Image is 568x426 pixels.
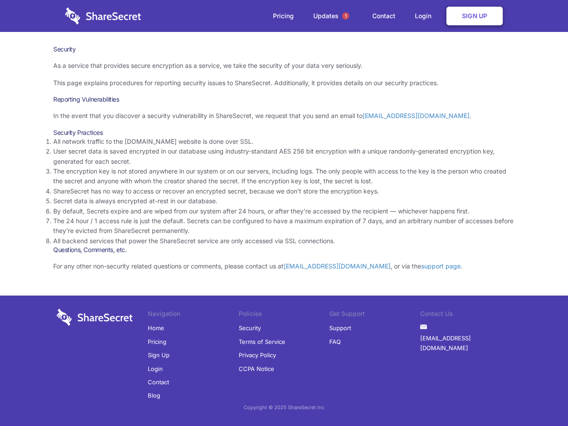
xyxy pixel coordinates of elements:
[148,309,239,321] li: Navigation
[53,61,515,71] p: As a service that provides secure encryption as a service, we take the security of your data very...
[329,335,341,348] a: FAQ
[53,137,515,146] li: All network traffic to the [DOMAIN_NAME] website is done over SSL.
[53,146,515,166] li: User secret data is saved encrypted in our database using industry-standard AES 256 bit encryptio...
[406,2,445,30] a: Login
[420,331,511,355] a: [EMAIL_ADDRESS][DOMAIN_NAME]
[239,362,274,375] a: CCPA Notice
[446,7,503,25] a: Sign Up
[363,2,404,30] a: Contact
[53,129,515,137] h3: Security Practices
[239,309,330,321] li: Policies
[53,236,515,246] li: All backend services that power the ShareSecret service are only accessed via SSL connections.
[329,321,351,335] a: Support
[53,216,515,236] li: The 24 hour / 1 access rule is just the default. Secrets can be configured to have a maximum expi...
[53,78,515,88] p: This page explains procedures for reporting security issues to ShareSecret. Additionally, it prov...
[148,389,160,402] a: Blog
[53,196,515,206] li: Secret data is always encrypted at-rest in our database.
[53,261,515,271] p: For any other non-security related questions or comments, please contact us at , or via the .
[342,12,349,20] span: 1
[329,309,420,321] li: Get Support
[53,186,515,196] li: ShareSecret has no way to access or recover an encrypted secret, because we don’t store the encry...
[53,166,515,186] li: The encryption key is not stored anywhere in our system or on our servers, including logs. The on...
[53,95,515,103] h3: Reporting Vulnerabilities
[239,348,276,362] a: Privacy Policy
[53,246,515,254] h3: Questions, Comments, etc.
[148,375,169,389] a: Contact
[420,309,511,321] li: Contact Us
[239,335,285,348] a: Terms of Service
[53,206,515,216] li: By default, Secrets expire and are wiped from our system after 24 hours, or after they’re accesse...
[363,112,469,119] a: [EMAIL_ADDRESS][DOMAIN_NAME]
[65,8,141,24] img: logo-wordmark-white-trans-d4663122ce5f474addd5e946df7df03e33cb6a1c49d2221995e7729f52c070b2.svg
[148,321,164,335] a: Home
[57,309,133,326] img: logo-wordmark-white-trans-d4663122ce5f474addd5e946df7df03e33cb6a1c49d2221995e7729f52c070b2.svg
[264,2,303,30] a: Pricing
[421,262,461,270] a: support page
[53,45,515,53] h1: Security
[284,262,390,270] a: [EMAIL_ADDRESS][DOMAIN_NAME]
[148,335,166,348] a: Pricing
[148,362,163,375] a: Login
[239,321,261,335] a: Security
[148,348,170,362] a: Sign Up
[53,111,515,121] p: In the event that you discover a security vulnerability in ShareSecret, we request that you send ...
